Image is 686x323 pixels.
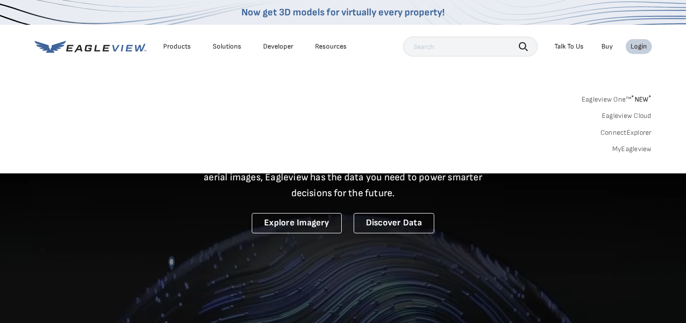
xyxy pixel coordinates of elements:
[554,42,584,51] div: Talk To Us
[252,213,342,233] a: Explore Imagery
[582,92,652,104] a: Eagleview One™*NEW*
[354,213,434,233] a: Discover Data
[241,6,445,18] a: Now get 3D models for virtually every property!
[602,111,652,120] a: Eagleview Cloud
[601,42,613,51] a: Buy
[403,37,538,56] input: Search
[612,145,652,154] a: MyEagleview
[192,154,495,201] p: A new era starts here. Built on more than 3.5 billion high-resolution aerial images, Eagleview ha...
[631,95,651,104] span: NEW
[163,42,191,51] div: Products
[263,42,293,51] a: Developer
[631,42,647,51] div: Login
[213,42,241,51] div: Solutions
[315,42,347,51] div: Resources
[600,128,652,137] a: ConnectExplorer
